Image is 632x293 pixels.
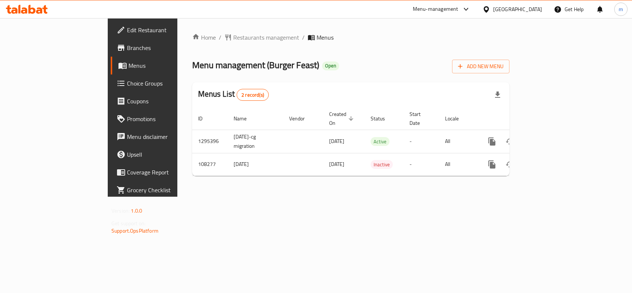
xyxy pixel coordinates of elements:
[192,33,509,42] nav: breadcrumb
[371,160,393,169] span: Inactive
[493,5,542,13] div: [GEOGRAPHIC_DATA]
[127,114,207,123] span: Promotions
[219,33,221,42] li: /
[111,110,213,128] a: Promotions
[131,206,142,216] span: 1.0.0
[127,132,207,141] span: Menu disclaimer
[111,21,213,39] a: Edit Restaurant
[233,33,299,42] span: Restaurants management
[192,107,560,176] table: enhanced table
[302,33,305,42] li: /
[198,114,212,123] span: ID
[404,130,439,153] td: -
[111,163,213,181] a: Coverage Report
[458,62,504,71] span: Add New Menu
[237,91,268,99] span: 2 record(s)
[329,136,344,146] span: [DATE]
[111,219,146,228] span: Get support on:
[111,39,213,57] a: Branches
[501,133,519,150] button: Change Status
[127,150,207,159] span: Upsell
[329,110,356,127] span: Created On
[127,97,207,106] span: Coupons
[439,153,477,176] td: All
[483,156,501,173] button: more
[477,107,560,130] th: Actions
[619,5,623,13] span: m
[413,5,458,14] div: Menu-management
[322,61,339,70] div: Open
[234,114,256,123] span: Name
[127,26,207,34] span: Edit Restaurant
[371,114,395,123] span: Status
[111,146,213,163] a: Upsell
[127,186,207,194] span: Grocery Checklist
[128,61,207,70] span: Menus
[111,181,213,199] a: Grocery Checklist
[404,153,439,176] td: -
[371,137,389,146] span: Active
[127,168,207,177] span: Coverage Report
[445,114,468,123] span: Locale
[111,74,213,92] a: Choice Groups
[111,206,130,216] span: Version:
[489,86,506,104] div: Export file
[483,133,501,150] button: more
[409,110,430,127] span: Start Date
[127,43,207,52] span: Branches
[111,128,213,146] a: Menu disclaimer
[452,60,509,73] button: Add New Menu
[228,130,283,153] td: [DATE]-cg migration
[439,130,477,153] td: All
[111,57,213,74] a: Menus
[237,89,269,101] div: Total records count
[192,57,319,73] span: Menu management ( Burger Feast )
[198,89,269,101] h2: Menus List
[329,159,344,169] span: [DATE]
[127,79,207,88] span: Choice Groups
[228,153,283,176] td: [DATE]
[289,114,314,123] span: Vendor
[111,226,158,236] a: Support.OpsPlatform
[322,63,339,69] span: Open
[317,33,334,42] span: Menus
[111,92,213,110] a: Coupons
[224,33,299,42] a: Restaurants management
[501,156,519,173] button: Change Status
